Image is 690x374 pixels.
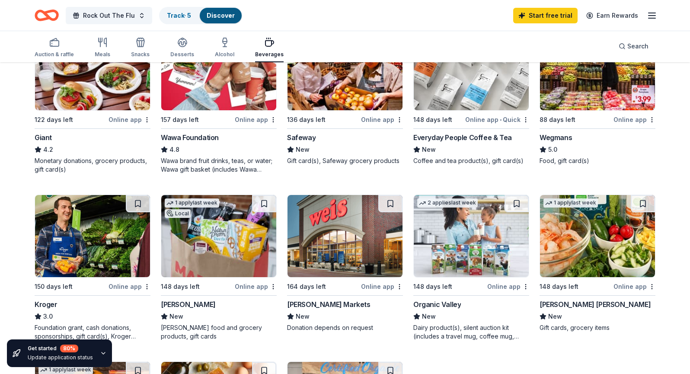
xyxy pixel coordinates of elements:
img: Image for MARTIN'S [161,195,276,277]
div: Wawa Foundation [161,132,219,143]
span: New [169,311,183,322]
a: Image for MARTIN'S1 applylast weekLocal148 days leftOnline app[PERSON_NAME]New[PERSON_NAME] food ... [161,195,277,341]
span: • [500,116,502,123]
div: Online app [487,281,529,292]
div: Beverages [255,51,284,58]
div: Online app [109,281,150,292]
a: Image for Harris Teeter1 applylast week148 days leftOnline app[PERSON_NAME] [PERSON_NAME]NewGift ... [540,195,655,332]
div: Dairy product(s), silent auction kit (includes a travel mug, coffee mug, freezer bag, umbrella, m... [413,323,529,341]
div: Wegmans [540,132,572,143]
div: Auction & raffle [35,51,74,58]
div: Gift cards, grocery items [540,323,655,332]
div: Update application status [28,354,93,361]
div: 1 apply last week [165,198,219,208]
div: Online app [361,281,403,292]
div: Local [165,209,191,218]
span: New [548,311,562,322]
div: 2 applies last week [417,198,478,208]
div: Kroger [35,299,57,310]
a: Image for Kroger150 days leftOnline appKroger3.0Foundation grant, cash donations, sponsorships, g... [35,195,150,341]
span: New [422,144,436,155]
button: Search [612,38,655,55]
img: Image for Harris Teeter [540,195,655,277]
span: Rock Out The Flu [83,10,135,21]
a: Image for Safeway1 applylast week136 days leftOnline appSafewayNewGift card(s), Safeway grocery p... [287,28,403,165]
span: New [296,144,310,155]
a: Image for Organic Valley2 applieslast week148 days leftOnline appOrganic ValleyNewDairy product(s... [413,195,529,341]
div: Online app [613,114,655,125]
div: Food, gift card(s) [540,157,655,165]
div: Get started [28,345,93,352]
div: Everyday People Coffee & Tea [413,132,512,143]
div: 88 days left [540,115,575,125]
div: 148 days left [413,115,452,125]
div: Wawa brand fruit drinks, teas, or water; Wawa gift basket (includes Wawa products and coupons) [161,157,277,174]
div: Online app [613,281,655,292]
button: Beverages [255,34,284,62]
a: Image for GiantLocal122 days leftOnline appGiant4.2Monetary donations, grocery products, gift car... [35,28,150,174]
img: Image for Giant [35,28,150,110]
div: 80 % [60,345,78,352]
a: Image for Weis Markets164 days leftOnline app[PERSON_NAME] MarketsNewDonation depends on request [287,195,403,332]
button: Auction & raffle [35,34,74,62]
a: Image for Wawa FoundationTop rated3 applieslast week157 days leftOnline appWawa Foundation4.8Wawa... [161,28,277,174]
span: 3.0 [43,311,53,322]
img: Image for Organic Valley [414,195,529,277]
div: [PERSON_NAME] [161,299,216,310]
div: Alcohol [215,51,234,58]
div: 148 days left [413,281,452,292]
span: New [296,311,310,322]
img: Image for Safeway [287,28,402,110]
button: Meals [95,34,110,62]
div: [PERSON_NAME] Markets [287,299,371,310]
span: 4.8 [169,144,179,155]
button: Alcohol [215,34,234,62]
div: 136 days left [287,115,326,125]
a: Start free trial [513,8,578,23]
span: Search [627,41,648,51]
img: Image for Wawa Foundation [161,28,276,110]
a: Track· 5 [167,12,191,19]
div: Foundation grant, cash donations, sponsorships, gift card(s), Kroger products [35,323,150,341]
a: Discover [207,12,235,19]
button: Track· 5Discover [159,7,243,24]
div: Meals [95,51,110,58]
button: Desserts [170,34,194,62]
div: Monetary donations, grocery products, gift card(s) [35,157,150,174]
div: Online app [235,114,277,125]
img: Image for Wegmans [540,28,655,110]
a: Home [35,5,59,26]
div: Gift card(s), Safeway grocery products [287,157,403,165]
a: Image for WegmansTop rated1 applylast week88 days leftOnline appWegmans5.0Food, gift card(s) [540,28,655,165]
div: Coffee and tea product(s), gift card(s) [413,157,529,165]
img: Image for Kroger [35,195,150,277]
div: Safeway [287,132,316,143]
div: 164 days left [287,281,326,292]
a: Earn Rewards [581,8,643,23]
div: 157 days left [161,115,199,125]
div: Online app [235,281,277,292]
div: 122 days left [35,115,73,125]
div: Online app [109,114,150,125]
div: [PERSON_NAME] food and grocery products, gift cards [161,323,277,341]
div: 148 days left [161,281,200,292]
div: Desserts [170,51,194,58]
div: [PERSON_NAME] [PERSON_NAME] [540,299,651,310]
a: Image for Everyday People Coffee & Tea1 applylast weekLocal148 days leftOnline app•QuickEveryday ... [413,28,529,165]
div: 1 apply last week [543,198,598,208]
div: Online app Quick [465,114,529,125]
span: 5.0 [548,144,557,155]
img: Image for Weis Markets [287,195,402,277]
div: Snacks [131,51,150,58]
button: Rock Out The Flu [66,7,152,24]
span: New [422,311,436,322]
button: Snacks [131,34,150,62]
div: 148 days left [540,281,578,292]
div: Online app [361,114,403,125]
div: Organic Valley [413,299,461,310]
div: 150 days left [35,281,73,292]
span: 4.2 [43,144,53,155]
img: Image for Everyday People Coffee & Tea [414,28,529,110]
div: Donation depends on request [287,323,403,332]
div: Giant [35,132,52,143]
